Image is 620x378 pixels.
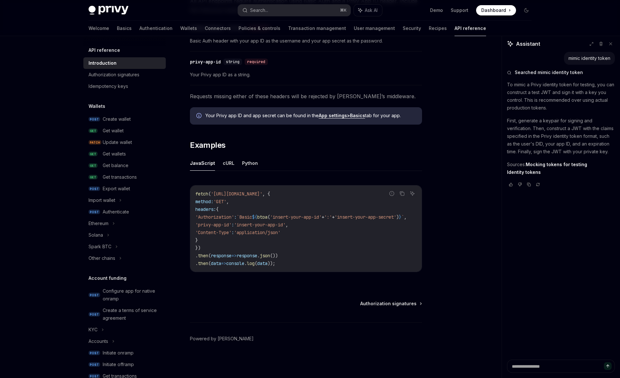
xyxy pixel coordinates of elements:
div: Get wallet [103,127,124,135]
div: mimic identity token [568,55,610,61]
a: Idempotency keys [83,80,166,92]
a: GETGet wallets [83,148,166,160]
span: ${ [252,214,257,220]
span: => [231,253,237,259]
a: POSTConfigure app for native onramp [83,285,166,305]
a: GETGet balance [83,160,166,171]
a: POSTInitiate onramp [83,347,166,359]
a: POSTCreate a terms of service agreement [83,305,166,324]
button: Send message [604,362,612,370]
a: Dashboard [476,5,516,15]
span: Ask AI [365,7,378,14]
a: Demo [430,7,443,14]
a: POSTInitiate offramp [83,359,166,370]
span: ) [396,214,399,220]
div: Configure app for native onramp [103,287,162,303]
span: . [195,260,198,266]
div: KYC [89,326,98,334]
div: Export wallet [103,185,130,193]
a: Authorization signatures [83,69,166,80]
button: Ask AI [408,189,417,198]
span: then [198,260,208,266]
span: 'Content-Type' [195,230,231,235]
button: cURL [223,156,234,171]
span: method: [195,199,213,204]
p: Sources: [507,161,615,176]
span: then [198,253,208,259]
a: Security [403,21,421,36]
span: Requests missing either of these headers will be rejected by [PERSON_NAME]’s middleware. [190,92,422,101]
a: Recipes [429,21,447,36]
span: 'privy-app-id' [195,222,231,228]
button: Search...⌘K [238,5,351,16]
span: + [322,214,324,220]
h5: API reference [89,46,120,54]
a: Introduction [83,57,166,69]
a: GETGet wallet [83,125,166,137]
h5: Account funding [89,274,127,282]
span: Authorization signatures [360,300,417,307]
a: Policies & controls [239,21,280,36]
p: First, generate a keypair for signing and verification. Then, construct a JWT with the claims spe... [507,117,615,156]
button: Searched mimic identity token [507,69,615,76]
span: . [257,253,260,259]
span: POST [89,117,100,122]
div: Get balance [103,162,128,169]
a: PATCHUpdate wallet [83,137,166,148]
span: '[URL][DOMAIN_NAME]' [211,191,262,197]
button: Copy the contents from the code block [398,189,406,198]
span: ( [208,260,211,266]
div: Spark BTC [89,243,111,250]
span: response [211,253,231,259]
a: POSTAuthenticate [83,206,166,218]
button: Report incorrect code [388,189,396,198]
a: POSTCreate wallet [83,113,166,125]
span: string [226,59,240,64]
span: Examples [190,140,225,150]
span: json [260,253,270,259]
a: Mocking tokens for testing [526,162,587,167]
span: ( [208,253,211,259]
a: Wallets [180,21,197,36]
span: Dashboard [481,7,506,14]
span: headers: [195,206,216,212]
span: 'application/json' [234,230,280,235]
strong: App settings [319,113,347,118]
a: Transaction management [288,21,346,36]
a: GETGet transactions [83,171,166,183]
span: : [231,230,234,235]
a: Identity tokens [507,169,541,175]
img: dark logo [89,6,128,15]
div: Authorization signatures [89,71,139,79]
div: Accounts [89,337,108,345]
span: 'Authorization' [195,214,234,220]
span: , [226,199,229,204]
span: POST [89,210,100,214]
span: log [247,260,255,266]
a: Authorization signatures [360,300,421,307]
div: Other chains [89,254,115,262]
div: Search... [250,6,268,14]
span: { [216,206,219,212]
span: ()) [270,253,278,259]
a: Support [451,7,468,14]
span: POST [89,186,100,191]
span: + [332,214,334,220]
span: : [231,222,234,228]
span: ⌘ K [340,8,347,13]
span: Searched mimic identity token [515,69,583,76]
div: Update wallet [103,138,132,146]
span: GET [89,152,98,156]
span: Assistant [516,40,540,48]
a: App settings>Basics [319,113,365,118]
div: Get wallets [103,150,126,158]
span: , [286,222,288,228]
button: JavaScript [190,156,215,171]
span: `Basic [237,214,252,220]
span: POST [89,351,100,355]
div: Get transactions [103,173,137,181]
span: Your Privy app ID as a string. [190,71,422,79]
div: privy-app-id [190,59,221,65]
svg: Info [196,113,203,119]
span: 'insert-your-app-id' [234,222,286,228]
